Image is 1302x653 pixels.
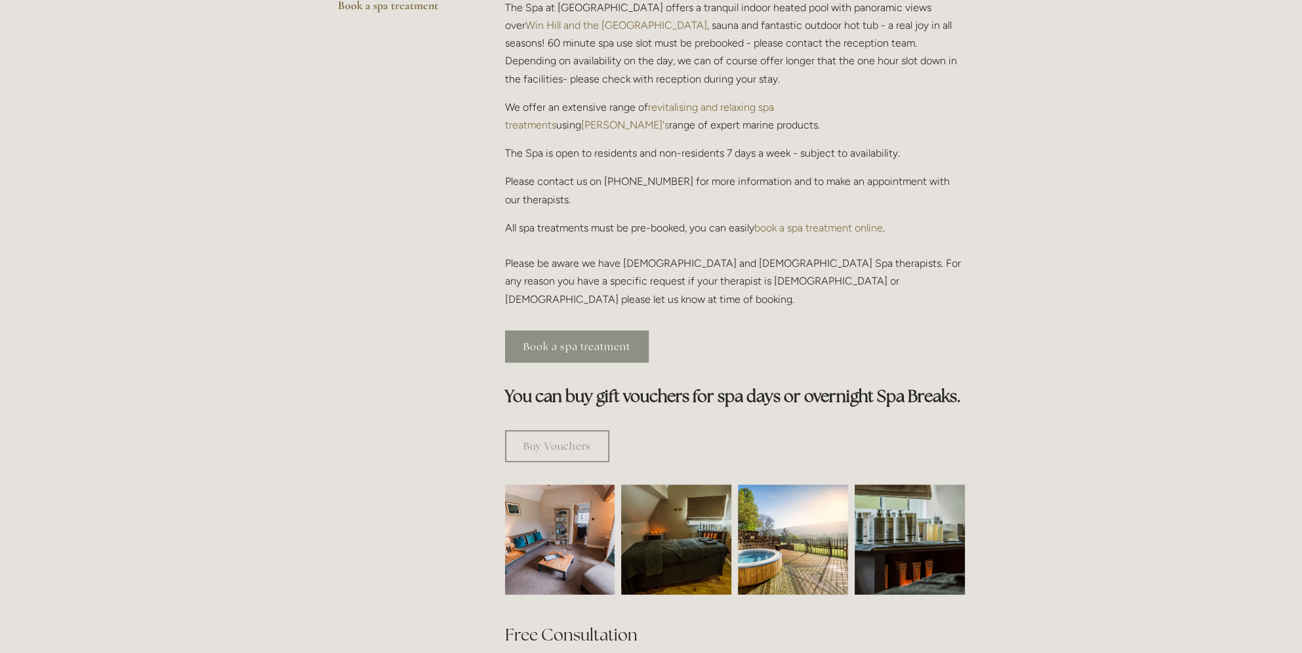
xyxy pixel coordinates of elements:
a: Book a spa treatment [505,330,649,363]
a: Win Hill and the [GEOGRAPHIC_DATA] [525,19,707,31]
p: Please contact us on [PHONE_NUMBER] for more information and to make an appointment with our ther... [505,172,965,208]
p: We offer an extensive range of using range of expert marine products. [505,98,965,134]
img: Body creams in the spa room, Losehill House Hotel and Spa [827,485,992,595]
a: book a spa treatment online [754,222,883,234]
img: Outdoor jacuzzi with a view of the Peak District, Losehill House Hotel and Spa [738,485,848,595]
a: [PERSON_NAME]'s [581,119,669,131]
p: The Spa is open to residents and non-residents 7 days a week - subject to availability. [505,144,965,162]
h2: Free Consultation [505,623,965,646]
a: Buy Vouchers [505,430,609,462]
img: Spa room, Losehill House Hotel and Spa [594,485,759,595]
p: All spa treatments must be pre-booked, you can easily . Please be aware we have [DEMOGRAPHIC_DATA... [505,219,965,308]
strong: You can buy gift vouchers for spa days or overnight Spa Breaks. [505,386,961,406]
img: Waiting room, spa room, Losehill House Hotel and Spa [478,485,643,595]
